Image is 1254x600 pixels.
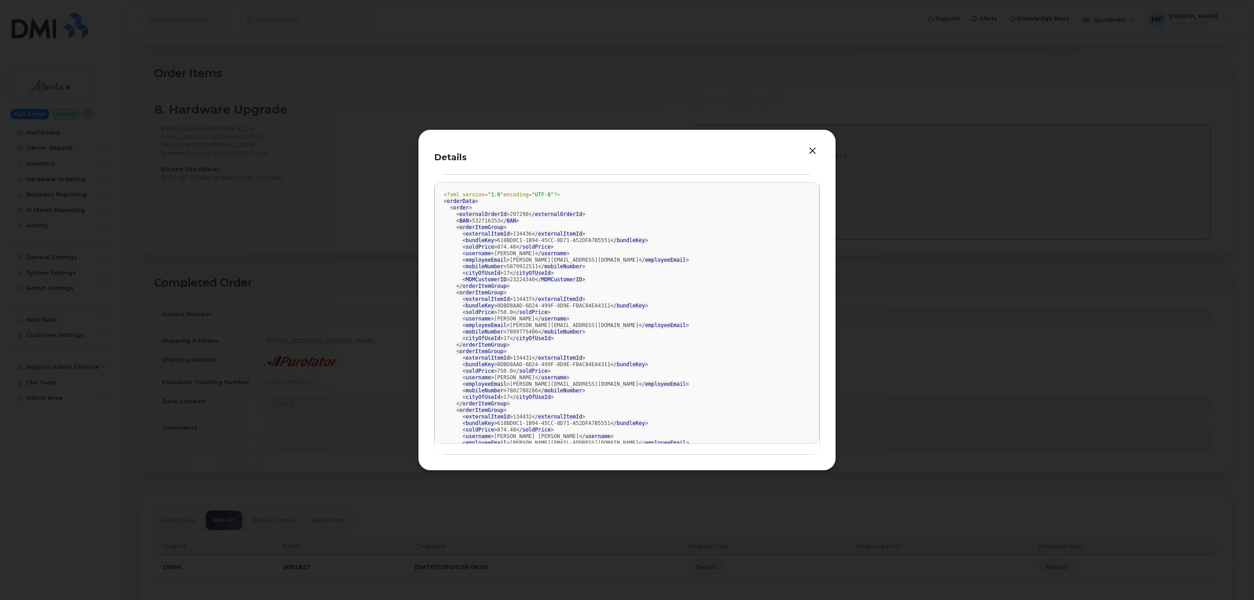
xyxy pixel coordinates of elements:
[610,237,648,243] span: </ >
[522,427,551,433] span: soldPrice
[462,401,506,407] span: orderItemGroup
[541,374,566,381] span: username
[447,198,475,204] span: orderData
[610,303,648,309] span: </ >
[462,427,497,433] span: < >
[532,296,585,302] span: </ >
[532,192,554,198] span: "UTF-8"
[513,368,551,374] span: </ >
[645,322,686,328] span: employeeEmail
[462,342,506,348] span: orderItemGroup
[466,368,494,374] span: soldPrice
[466,309,494,315] span: soldPrice
[459,407,503,413] span: orderItemGroup
[462,283,506,289] span: orderItemGroup
[459,218,469,224] span: BAN
[462,250,494,256] span: < >
[462,231,513,237] span: < >
[516,394,550,400] span: cityOfUseId
[462,394,503,400] span: < >
[444,198,479,204] span: < >
[579,433,614,439] span: </ >
[456,407,507,413] span: < >
[538,231,582,237] span: externalItemId
[466,388,504,394] span: mobileNumber
[466,433,491,439] span: username
[544,263,582,270] span: mobileNumber
[466,381,507,387] span: employeeEmail
[462,368,497,374] span: < >
[532,231,585,237] span: </ >
[507,218,516,224] span: BAN
[456,283,510,289] span: </ >
[462,322,509,328] span: < >
[538,329,585,335] span: </ >
[535,276,586,283] span: </ >
[462,296,513,302] span: < >
[538,355,582,361] span: externalItemId
[462,270,503,276] span: < >
[466,316,491,322] span: username
[466,303,494,309] span: bundleKey
[459,224,503,230] span: orderItemGroup
[466,237,494,243] span: bundleKey
[462,361,497,367] span: < >
[610,361,648,367] span: </ >
[466,361,494,367] span: bundleKey
[541,316,566,322] span: username
[456,290,507,296] span: < >
[459,211,506,217] span: externalOrderId
[456,348,507,354] span: < >
[645,257,686,263] span: employeeEmail
[444,192,560,198] span: <?xml version= encoding= ?>
[456,211,510,217] span: < >
[639,381,689,387] span: </ >
[466,250,491,256] span: username
[488,192,503,198] span: "1.0"
[535,316,570,322] span: </ >
[462,355,513,361] span: < >
[541,276,582,283] span: MDMCustomerID
[466,296,510,302] span: externalItemId
[639,440,689,446] span: </ >
[462,414,513,420] span: < >
[462,335,503,341] span: < >
[453,205,469,211] span: order
[544,329,582,335] span: mobileNumber
[462,420,497,426] span: < >
[462,257,509,263] span: < >
[510,270,554,276] span: </ >
[466,244,494,250] span: soldPrice
[462,374,494,381] span: < >
[462,263,506,270] span: < >
[450,205,472,211] span: < >
[466,257,507,263] span: employeeEmail
[466,427,494,433] span: soldPrice
[535,211,582,217] span: externalOrderId
[585,433,610,439] span: username
[466,231,510,237] span: externalItemId
[529,211,585,217] span: </ >
[510,335,554,341] span: </ >
[434,152,467,162] span: Details
[500,218,519,224] span: </ >
[639,322,689,328] span: </ >
[516,270,550,276] span: cityOfUseId
[466,329,504,335] span: mobileNumber
[462,433,494,439] span: < >
[519,368,547,374] span: soldPrice
[538,263,585,270] span: </ >
[541,250,566,256] span: username
[513,309,551,315] span: </ >
[466,270,500,276] span: cityOfUseId
[617,361,645,367] span: bundleKey
[462,440,509,446] span: < >
[544,388,582,394] span: mobileNumber
[532,414,585,420] span: </ >
[510,394,554,400] span: </ >
[456,224,507,230] span: < >
[462,309,497,315] span: < >
[462,244,497,250] span: < >
[466,414,510,420] span: externalItemId
[645,381,686,387] span: employeeEmail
